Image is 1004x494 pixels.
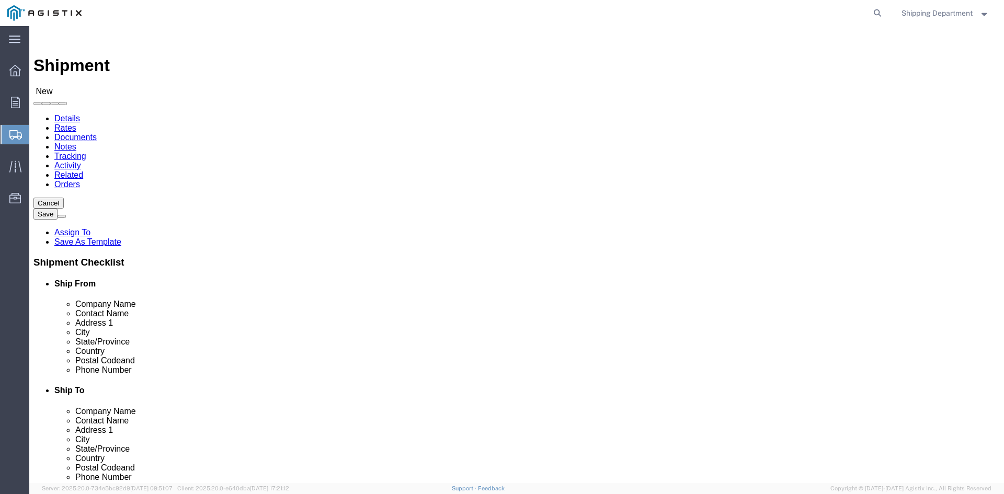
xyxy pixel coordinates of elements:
button: Shipping Department [901,7,990,19]
a: Support [452,485,478,491]
span: Client: 2025.20.0-e640dba [177,485,289,491]
span: Copyright © [DATE]-[DATE] Agistix Inc., All Rights Reserved [830,484,991,493]
iframe: FS Legacy Container [29,26,1004,483]
span: [DATE] 09:51:07 [130,485,173,491]
span: [DATE] 17:21:12 [250,485,289,491]
a: Feedback [478,485,505,491]
span: Shipping Department [902,7,973,19]
img: logo [7,5,82,21]
span: Server: 2025.20.0-734e5bc92d9 [42,485,173,491]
